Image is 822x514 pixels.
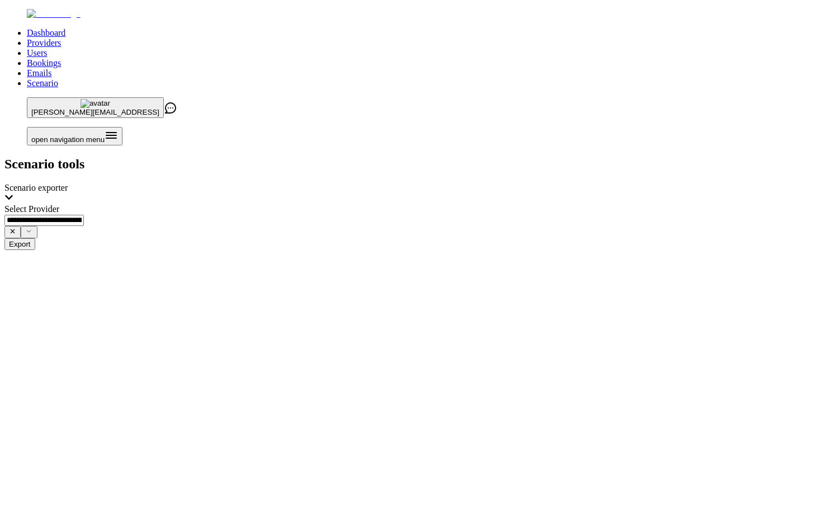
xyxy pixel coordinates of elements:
button: Open menu [27,127,122,145]
input: Select Provider [4,215,84,226]
a: Scenario [27,78,58,88]
a: Dashboard [27,28,65,37]
a: Providers [27,38,61,48]
button: Show suggestions [4,226,21,238]
img: avatar [81,99,110,108]
span: Scenario exporter [4,183,68,192]
button: Show suggestions [21,226,37,238]
h2: Scenario tools [4,157,818,172]
span: [PERSON_NAME][EMAIL_ADDRESS] [31,108,159,116]
a: Bookings [27,58,61,68]
span: open navigation menu [31,135,105,144]
button: Export [4,238,35,250]
img: Fluum Logo [27,9,81,19]
a: Users [27,48,47,58]
a: Emails [27,68,51,78]
button: avatar[PERSON_NAME][EMAIL_ADDRESS] [27,97,164,118]
label: Select Provider [4,204,59,214]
